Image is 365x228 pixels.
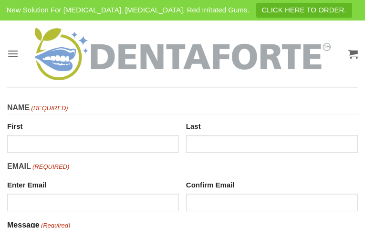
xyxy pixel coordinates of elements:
[35,28,331,80] img: DENTAFORTE™
[7,160,358,173] legend: Email
[348,43,358,64] a: View cart
[7,42,19,65] a: Menu
[186,177,358,191] label: Confirm Email
[256,3,352,18] a: CLICK HERE TO ORDER.
[31,104,68,114] span: (Required)
[7,102,358,114] legend: Name
[7,177,179,191] label: Enter Email
[186,118,358,132] label: Last
[31,162,69,172] span: (Required)
[7,118,179,132] label: First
